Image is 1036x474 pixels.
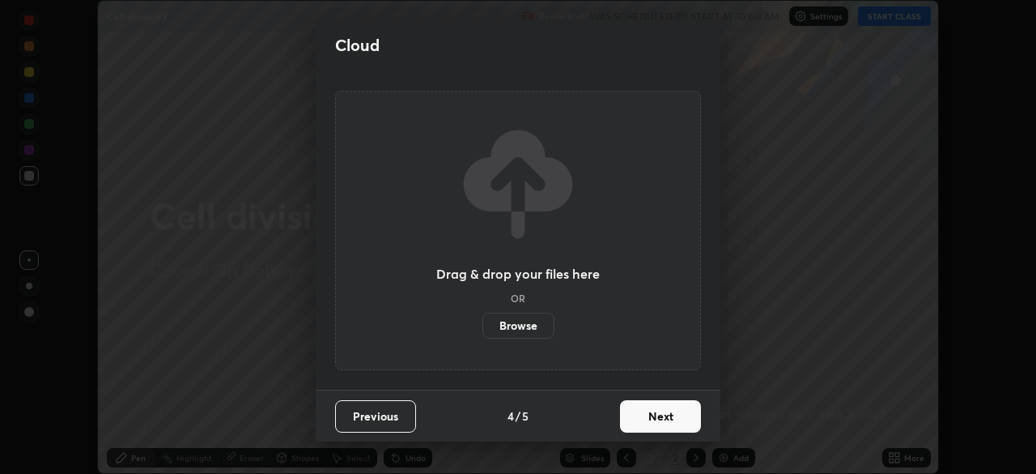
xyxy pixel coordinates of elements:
[516,408,520,425] h4: /
[522,408,529,425] h4: 5
[436,267,600,280] h3: Drag & drop your files here
[507,408,514,425] h4: 4
[511,293,525,303] h5: OR
[335,400,416,433] button: Previous
[620,400,701,433] button: Next
[335,35,380,56] h2: Cloud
